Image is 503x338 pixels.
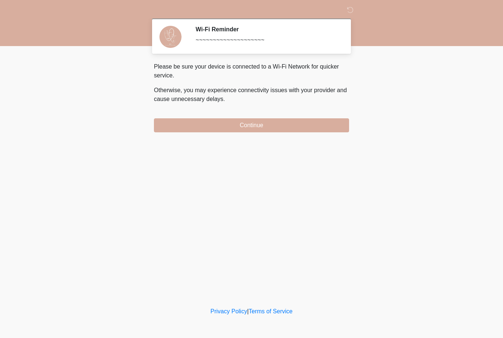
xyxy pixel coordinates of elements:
a: | [247,308,249,314]
a: Terms of Service [249,308,292,314]
div: ~~~~~~~~~~~~~~~~~~~~ [196,36,338,45]
p: Otherwise, you may experience connectivity issues with your provider and cause unnecessary delays [154,86,349,104]
span: . [224,96,225,102]
img: Agent Avatar [159,26,182,48]
img: DM Wellness & Aesthetics Logo [147,6,156,15]
a: Privacy Policy [211,308,247,314]
h2: Wi-Fi Reminder [196,26,338,33]
p: Please be sure your device is connected to a Wi-Fi Network for quicker service. [154,62,349,80]
button: Continue [154,118,349,132]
